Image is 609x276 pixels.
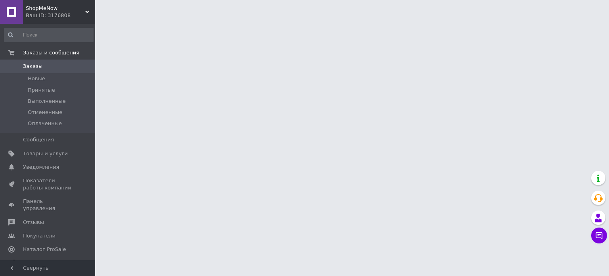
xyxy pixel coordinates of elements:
span: Панель управления [23,198,73,212]
span: Показатели работы компании [23,177,73,191]
span: Заказы [23,63,42,70]
span: Сообщения [23,136,54,143]
input: Поиск [4,28,94,42]
span: ShopMeNow [26,5,85,12]
span: Каталог ProSale [23,246,66,253]
span: Оплаченные [28,120,62,127]
span: Уведомления [23,164,59,171]
span: Новые [28,75,45,82]
span: Заказы и сообщения [23,49,79,56]
span: Покупатели [23,232,56,239]
span: Аналитика [23,259,52,266]
div: Ваш ID: 3176808 [26,12,95,19]
span: Принятые [28,87,55,94]
span: Товары и услуги [23,150,68,157]
span: Отзывы [23,219,44,226]
button: Чат с покупателем [591,228,607,243]
span: Выполненные [28,98,66,105]
span: Отмененные [28,109,62,116]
